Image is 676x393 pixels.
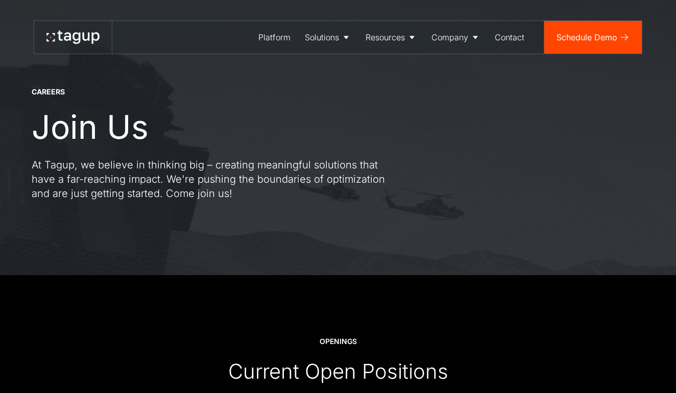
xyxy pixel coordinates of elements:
div: Contact [495,31,524,43]
div: Solutions [305,31,339,43]
div: CAREERS [32,87,65,97]
a: Company [424,21,488,54]
a: Solutions [298,21,358,54]
div: Schedule Demo [557,31,617,43]
p: At Tagup, we believe in thinking big – creating meaningful solutions that have a far-reaching imp... [32,158,399,201]
div: Platform [258,31,291,43]
a: Platform [251,21,298,54]
a: Contact [488,21,532,54]
div: Company [431,31,468,43]
div: Current Open Positions [228,359,448,384]
a: Resources [358,21,424,54]
div: OPENINGS [320,336,357,347]
div: Resources [366,31,405,43]
h1: Join Us [32,109,149,145]
a: Schedule Demo [544,21,642,54]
